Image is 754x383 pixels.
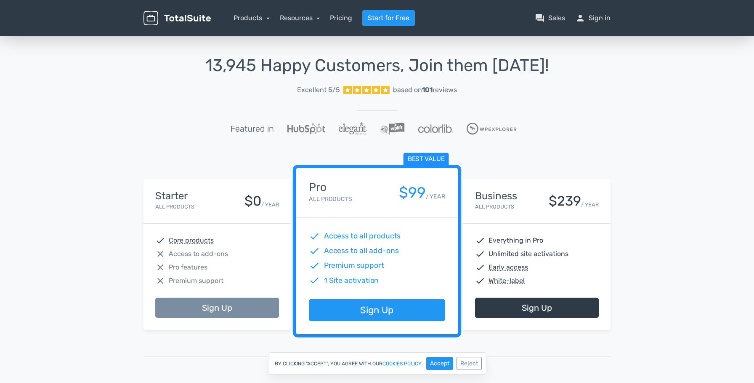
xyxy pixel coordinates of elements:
[324,246,399,256] span: Access to all add-ons
[244,194,261,209] div: $0
[382,361,422,366] a: cookies policy
[549,194,581,209] div: $239
[143,56,611,75] h1: 13,945 Happy Customers, Join them [DATE]!
[339,122,366,135] img: ElegantThemes
[309,275,320,286] span: check
[309,231,320,242] span: check
[404,153,449,166] span: Best value
[309,246,320,256] span: check
[309,195,352,203] small: All Products
[155,249,165,259] span: close
[169,235,214,246] abbr: Core products
[489,249,568,259] span: Unlimited site activations
[422,86,433,94] strong: 101
[155,298,279,318] a: Sign Up
[475,235,485,246] span: check
[324,260,384,271] span: Premium support
[155,276,165,286] span: close
[380,122,405,135] img: WPLift
[155,203,194,210] small: All Products
[475,190,517,201] h4: Business
[309,299,445,322] a: Sign Up
[330,13,352,23] a: Pricing
[475,262,485,272] span: check
[309,181,352,193] h4: Pro
[575,13,611,23] a: personSign in
[324,275,379,286] span: 1 Site activation
[475,276,485,286] span: check
[489,276,525,286] abbr: White-label
[324,231,401,242] span: Access to all products
[475,203,514,210] small: All Products
[457,357,482,370] button: Reject
[143,11,211,26] img: TotalSuite for WordPress
[489,235,543,246] span: Everything in Pro
[287,123,325,134] img: Hubspot
[309,260,320,271] span: check
[418,124,453,133] img: Colorlib
[426,357,453,370] button: Accept
[169,249,228,259] span: Access to add-ons
[234,14,270,22] a: Products
[261,201,279,209] small: / YEAR
[467,123,517,135] img: WPExplorer
[581,201,599,209] small: / YEAR
[268,352,486,375] div: By clicking "Accept", you agree with our .
[399,185,426,201] div: $99
[155,235,165,246] span: check
[143,82,611,98] a: Excellent 5/5 based on101reviews
[362,10,415,26] a: Start for Free
[575,13,585,23] span: person
[169,262,207,272] span: Pro features
[475,249,485,259] span: check
[475,298,599,318] a: Sign Up
[169,276,223,286] span: Premium support
[393,85,457,95] div: based on reviews
[280,14,320,22] a: Resources
[535,13,565,23] a: question_answerSales
[489,262,528,272] abbr: Early access
[155,190,194,201] h4: Starter
[297,85,340,95] span: Excellent 5/5
[374,352,381,362] span: Or
[155,262,165,272] span: close
[535,13,545,23] span: question_answer
[231,124,274,133] h5: Featured in
[426,192,445,201] small: / YEAR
